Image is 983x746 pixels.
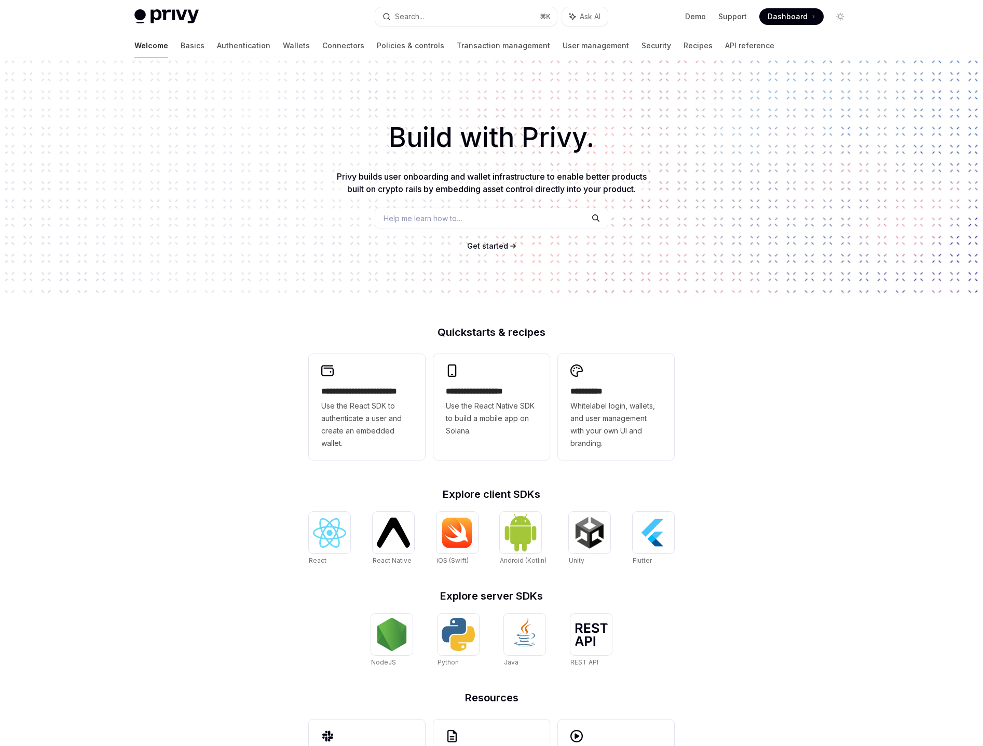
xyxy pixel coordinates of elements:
[558,354,674,460] a: **** *****Whitelabel login, wallets, and user management with your own UI and branding.
[134,33,168,58] a: Welcome
[504,513,537,552] img: Android (Kotlin)
[633,557,652,564] span: Flutter
[377,518,410,547] img: React Native
[373,557,412,564] span: React Native
[442,618,475,651] img: Python
[768,11,808,22] span: Dashboard
[467,241,508,251] a: Get started
[371,614,413,668] a: NodeJSNodeJS
[436,512,478,566] a: iOS (Swift)iOS (Swift)
[384,213,462,224] span: Help me learn how to…
[569,557,584,564] span: Unity
[375,618,408,651] img: NodeJS
[373,512,414,566] a: React NativeReact Native
[580,11,600,22] span: Ask AI
[570,658,598,666] span: REST API
[570,614,612,668] a: REST APIREST API
[438,614,479,668] a: PythonPython
[685,11,706,22] a: Demo
[395,10,424,23] div: Search...
[504,614,545,668] a: JavaJava
[17,117,966,158] h1: Build with Privy.
[441,517,474,548] img: iOS (Swift)
[438,658,459,666] span: Python
[433,354,550,460] a: **** **** **** ***Use the React Native SDK to build a mobile app on Solana.
[337,171,647,194] span: Privy builds user onboarding and wallet infrastructure to enable better products built on crypto ...
[508,618,541,651] img: Java
[500,512,547,566] a: Android (Kotlin)Android (Kotlin)
[637,516,670,549] img: Flutter
[641,33,671,58] a: Security
[633,512,674,566] a: FlutterFlutter
[309,557,326,564] span: React
[446,400,537,437] span: Use the React Native SDK to build a mobile app on Solana.
[467,241,508,250] span: Get started
[217,33,270,58] a: Authentication
[562,7,608,26] button: Ask AI
[436,557,469,564] span: iOS (Swift)
[309,693,674,703] h2: Resources
[283,33,310,58] a: Wallets
[309,591,674,601] h2: Explore server SDKs
[377,33,444,58] a: Policies & controls
[500,557,547,564] span: Android (Kotlin)
[309,489,674,499] h2: Explore client SDKs
[569,512,610,566] a: UnityUnity
[504,658,518,666] span: Java
[313,518,346,548] img: React
[570,400,662,450] span: Whitelabel login, wallets, and user management with your own UI and branding.
[375,7,557,26] button: Search...⌘K
[575,623,608,646] img: REST API
[309,512,350,566] a: ReactReact
[457,33,550,58] a: Transaction management
[832,8,849,25] button: Toggle dark mode
[573,516,606,549] img: Unity
[309,327,674,337] h2: Quickstarts & recipes
[725,33,774,58] a: API reference
[540,12,551,21] span: ⌘ K
[322,33,364,58] a: Connectors
[718,11,747,22] a: Support
[181,33,204,58] a: Basics
[563,33,629,58] a: User management
[684,33,713,58] a: Recipes
[134,9,199,24] img: light logo
[321,400,413,450] span: Use the React SDK to authenticate a user and create an embedded wallet.
[759,8,824,25] a: Dashboard
[371,658,396,666] span: NodeJS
